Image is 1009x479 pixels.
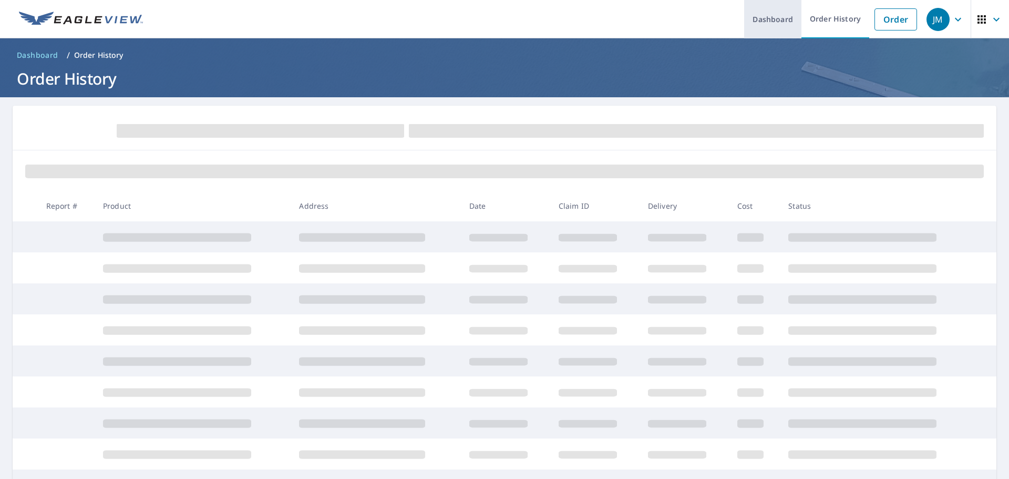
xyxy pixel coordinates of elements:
img: EV Logo [19,12,143,27]
nav: breadcrumb [13,47,996,64]
th: Cost [729,190,780,221]
div: JM [926,8,950,31]
th: Product [95,190,291,221]
a: Order [874,8,917,30]
th: Report # [38,190,95,221]
th: Status [780,190,976,221]
a: Dashboard [13,47,63,64]
th: Date [461,190,550,221]
p: Order History [74,50,123,60]
th: Claim ID [550,190,640,221]
th: Address [291,190,460,221]
li: / [67,49,70,62]
span: Dashboard [17,50,58,60]
th: Delivery [640,190,729,221]
h1: Order History [13,68,996,89]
